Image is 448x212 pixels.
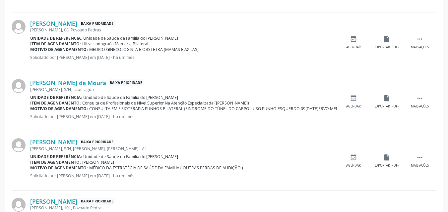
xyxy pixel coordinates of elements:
[30,173,337,179] p: Solicitado por [PERSON_NAME] em [DATE] - há um mês
[383,154,390,161] i: insert_drive_file
[30,35,82,41] b: Unidade de referência:
[30,165,88,171] b: Motivo de agendamento:
[108,79,144,86] span: Baixa Prioridade
[83,95,178,100] span: Unidade de Saude da Familia do [PERSON_NAME]
[82,159,114,165] span: [PERSON_NAME]
[30,95,82,100] b: Unidade de referência:
[30,47,88,52] b: Motivo de agendamento:
[411,163,429,168] div: Mais ações
[416,95,423,102] i: 
[346,45,361,50] div: Agendar
[375,104,399,109] div: Exportar (PDF)
[416,154,423,161] i: 
[383,35,390,43] i: insert_drive_file
[350,35,357,43] i: event_available
[30,41,81,47] b: Item de agendamento:
[89,47,199,52] span: MEDICO GINECOLOGISTA E OBSTETRA (MAMAS E AXILAS)
[350,95,357,102] i: event_available
[346,104,361,109] div: Agendar
[30,106,88,111] b: Motivo de agendamento:
[30,205,237,211] div: [PERSON_NAME], 101, Povoado Pedras
[350,154,357,161] i: event_available
[82,100,249,106] span: Consulta de Profissionais de Nivel Superior Na Atenção Especializada ([PERSON_NAME])
[375,45,399,50] div: Exportar (PDF)
[346,163,361,168] div: Agendar
[80,139,115,146] span: Baixa Prioridade
[30,27,337,33] div: [PERSON_NAME], 08, Povoado Pedras
[82,41,148,47] span: Ultrassonografia Mamaria Bilateral
[30,100,81,106] b: Item de agendamento:
[30,20,77,27] a: [PERSON_NAME]
[30,55,337,60] p: Solicitado por [PERSON_NAME] em [DATE] - há um mês
[80,198,115,205] span: Baixa Prioridade
[12,138,26,152] img: img
[30,79,106,86] a: [PERSON_NAME] de Moura
[375,163,399,168] div: Exportar (PDF)
[383,95,390,102] i: insert_drive_file
[12,79,26,93] img: img
[30,114,337,119] p: Solicitado por [PERSON_NAME] em [DATE] - há um mês
[30,198,77,205] a: [PERSON_NAME]
[30,154,82,159] b: Unidade de referência:
[83,35,178,41] span: Unidade de Saude da Familia do [PERSON_NAME]
[80,20,115,27] span: Baixa Prioridade
[30,87,337,92] div: [PERSON_NAME], S/N, Taperagua
[83,154,178,159] span: Unidade de Saude da Familia do [PERSON_NAME]
[12,20,26,34] img: img
[411,104,429,109] div: Mais ações
[89,165,243,171] span: MÉDICO DA ESTRATÉGIA DE SAÚDE DA FAMILIA ( OUTRAS PERDAS DE AUDIÇÃO )
[30,146,337,151] div: [PERSON_NAME], S/N, [PERSON_NAME], [PERSON_NAME] - AL
[30,138,77,146] a: [PERSON_NAME]
[30,159,81,165] b: Item de agendamento:
[416,35,423,43] i: 
[89,106,409,111] span: CONSULTA EM FISIOTERAPIA PUNHOS BILATERAL (SINDROME DO TÚNEL DO CARPO - USG PUNHO ESQUERDO 09[DAT...
[411,45,429,50] div: Mais ações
